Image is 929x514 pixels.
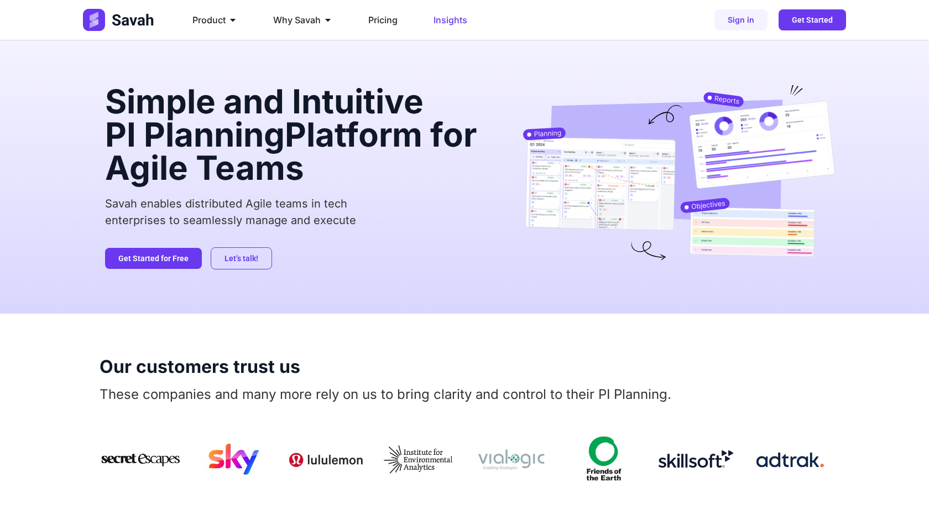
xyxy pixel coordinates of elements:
[100,385,829,404] p: These companies and many more rely on us to bring clarity and control to their PI Planning.
[192,13,226,27] span: Product
[184,9,572,31] div: Menu Toggle
[105,85,487,184] h2: Simple and Intuitive Platform for Agile Teams
[105,195,487,229] p: Savah enables distributed Agile teams in tech enterprises to seamlessly manage and execute
[714,9,768,30] a: Sign in
[728,16,754,24] span: Sign in
[105,115,285,154] span: PI Planning
[211,247,272,269] a: Let’s talk!
[184,9,572,31] nav: Menu
[225,255,258,262] span: Let’s talk!
[368,13,398,27] a: Pricing
[434,13,467,27] a: Insights
[100,358,829,376] h2: Our customers trust us
[118,255,189,262] span: Get Started for Free
[792,16,833,24] span: Get Started
[779,9,846,30] a: Get Started
[273,13,321,27] span: Why Savah
[105,248,202,269] a: Get Started for Free
[83,9,156,31] img: Logo (2)
[874,461,929,514] iframe: Chat Widget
